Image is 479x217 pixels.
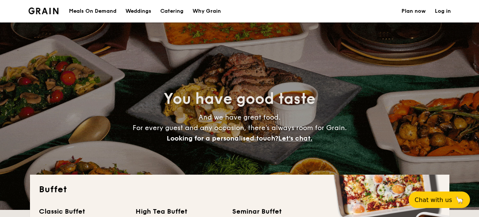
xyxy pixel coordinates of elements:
div: Classic Buffet [39,206,127,217]
span: And we have great food. For every guest and any occasion, there’s always room for Grain. [133,113,347,142]
h2: Buffet [39,184,440,196]
div: High Tea Buffet [136,206,223,217]
button: Chat with us🦙 [409,192,470,208]
div: Seminar Buffet [232,206,320,217]
span: You have good taste [164,90,315,108]
span: Chat with us [415,196,452,204]
span: 🦙 [455,196,464,204]
a: Logotype [28,7,59,14]
span: Looking for a personalised touch? [167,134,278,142]
img: Grain [28,7,59,14]
span: Let's chat. [278,134,312,142]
